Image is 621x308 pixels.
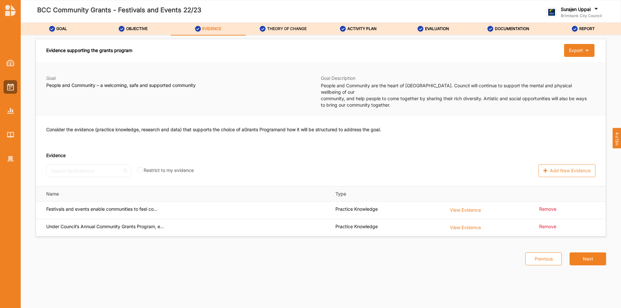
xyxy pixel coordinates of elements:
label: Surajen Uppal [561,6,591,12]
a: Activities [4,80,17,94]
img: Activities [7,83,14,90]
button: Next [570,252,606,265]
img: Dashboard [6,60,15,66]
a: Dashboard [4,56,17,70]
label: ACTIVITY PLAN [347,26,376,31]
label: Practice Knowledge [335,206,378,212]
label: DOCUMENTATION [495,26,529,31]
button: Previous [525,252,562,265]
label: View Evidence [450,206,481,213]
img: Reports [7,108,14,113]
label: People and Community – a welcoming, safe and supported community [46,82,313,88]
span: community, and help people to come together by sharing their rich diversity. Artistic and social ... [321,96,587,101]
th: Name [36,186,331,201]
label: OBJECTIVE [126,26,147,31]
div: Export [569,48,583,53]
img: logo [547,7,557,17]
label: EVALUATION [425,26,449,31]
label: THEORY OF CHANGE [267,26,307,31]
img: Library [7,132,14,137]
img: Organisation [7,156,14,162]
label: BCC Community Grants - Festivals and Events 22/23 [37,5,201,16]
label: View Evidence [450,224,481,231]
label: GOAL [56,26,67,31]
span: to bring our community together. [321,102,390,108]
label: EVIDENCE [202,26,221,31]
a: Organisation [4,152,17,165]
img: logo [5,5,16,16]
label: Practice Knowledge [335,224,378,229]
label: Under Council’s Annual Community Grants Program, e... [46,224,164,229]
a: Reports [4,104,17,118]
span: People and Community are the heart of [GEOGRAPHIC_DATA]. Council will continue to support the men... [321,83,572,95]
div: Evidence supporting the grants program [46,44,132,57]
label: Goal [46,75,313,81]
th: Type [331,186,445,201]
button: Export [564,44,594,57]
a: Library [4,128,17,142]
label: Festivals and events enable communities to feel co... [46,206,158,212]
label: REPORT [579,26,595,31]
label: Brimbank City Council [561,13,602,18]
label: Goal Description [321,75,590,81]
